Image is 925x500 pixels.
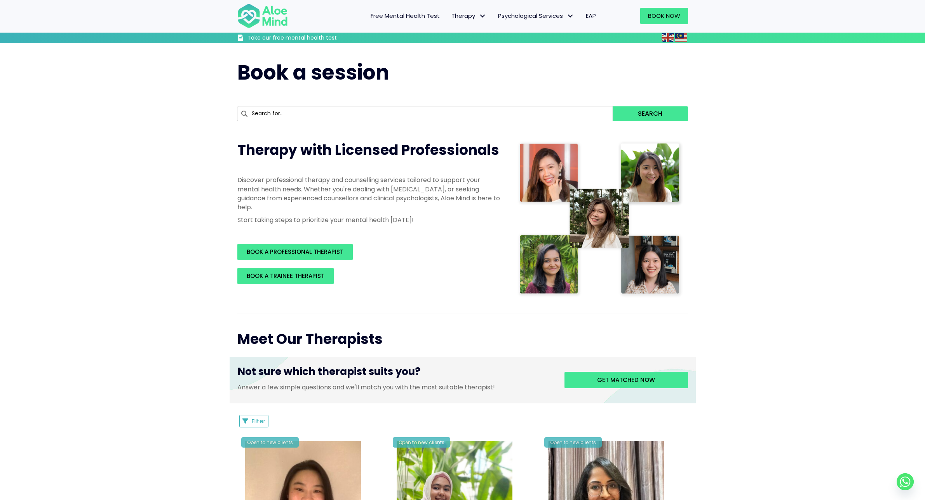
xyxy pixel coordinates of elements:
div: Open to new clients [393,437,450,448]
a: TherapyTherapy: submenu [446,8,492,24]
span: Therapy: submenu [477,10,488,22]
span: Psychological Services: submenu [565,10,576,22]
nav: Menu [298,8,602,24]
span: BOOK A PROFESSIONAL THERAPIST [247,248,343,256]
span: Book Now [648,12,680,20]
img: ms [675,33,687,42]
a: Whatsapp [897,473,914,490]
span: Therapy with Licensed Professionals [237,140,499,160]
span: BOOK A TRAINEE THERAPIST [247,272,324,280]
a: EAP [580,8,602,24]
a: BOOK A TRAINEE THERAPIST [237,268,334,284]
span: Filter [252,417,265,425]
img: Therapist collage [517,141,683,298]
span: Book a session [237,58,389,87]
button: Search [613,106,688,121]
p: Discover professional therapy and counselling services tailored to support your mental health nee... [237,175,502,212]
img: en [662,33,674,42]
input: Search for... [237,106,613,121]
a: Get matched now [564,372,688,388]
h3: Take our free mental health test [247,34,378,42]
div: Open to new clients [241,437,299,448]
a: Malay [675,33,688,42]
span: Psychological Services [498,12,574,20]
a: English [662,33,675,42]
div: Open to new clients [544,437,602,448]
button: Filter Listings [239,415,269,427]
p: Answer a few simple questions and we'll match you with the most suitable therapist! [237,383,553,392]
a: Psychological ServicesPsychological Services: submenu [492,8,580,24]
a: Free Mental Health Test [365,8,446,24]
span: Meet Our Therapists [237,329,383,349]
a: BOOK A PROFESSIONAL THERAPIST [237,244,353,260]
img: Aloe mind Logo [237,3,288,29]
a: Book Now [640,8,688,24]
span: EAP [586,12,596,20]
h3: Not sure which therapist suits you? [237,365,553,382]
a: Take our free mental health test [237,34,378,43]
span: Get matched now [597,376,655,384]
span: Therapy [451,12,486,20]
p: Start taking steps to prioritize your mental health [DATE]! [237,215,502,224]
span: Free Mental Health Test [371,12,440,20]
